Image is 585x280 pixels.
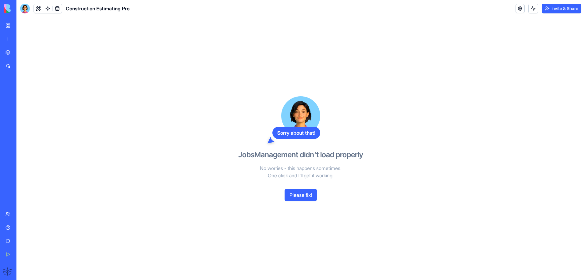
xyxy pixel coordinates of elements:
[285,189,317,201] button: Please fix!
[272,127,320,139] div: Sorry about that!
[542,4,581,13] button: Invite & Share
[66,5,129,12] span: Construction Estimating Pro
[4,4,42,13] img: logo
[231,165,371,179] p: No worries - this happens sometimes. One click and I'll get it working.
[238,150,363,160] h3: JobsManagement didn't load properly
[3,267,13,276] img: ACg8ocJXc4biGNmL-6_84M9niqKohncbsBQNEji79DO8k46BE60Re2nP=s96-c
